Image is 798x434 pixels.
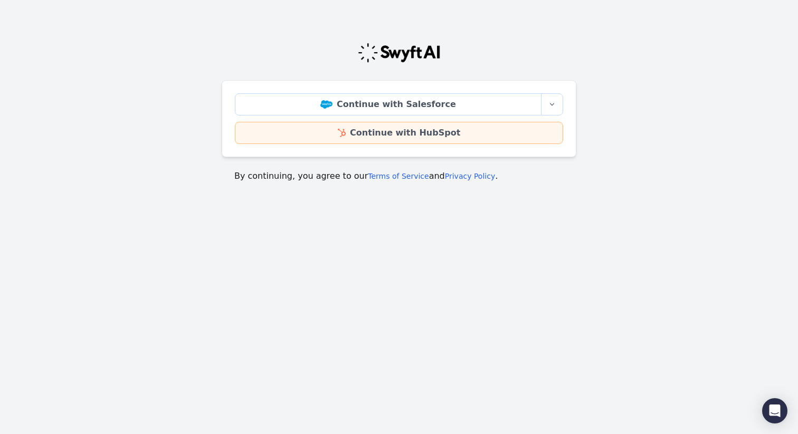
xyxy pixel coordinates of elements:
[320,100,332,109] img: Salesforce
[357,42,441,63] img: Swyft Logo
[338,129,346,137] img: HubSpot
[445,172,495,180] a: Privacy Policy
[234,170,564,182] p: By continuing, you agree to our and .
[235,93,541,115] a: Continue with Salesforce
[762,398,787,423] div: Open Intercom Messenger
[368,172,429,180] a: Terms of Service
[235,122,563,144] a: Continue with HubSpot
